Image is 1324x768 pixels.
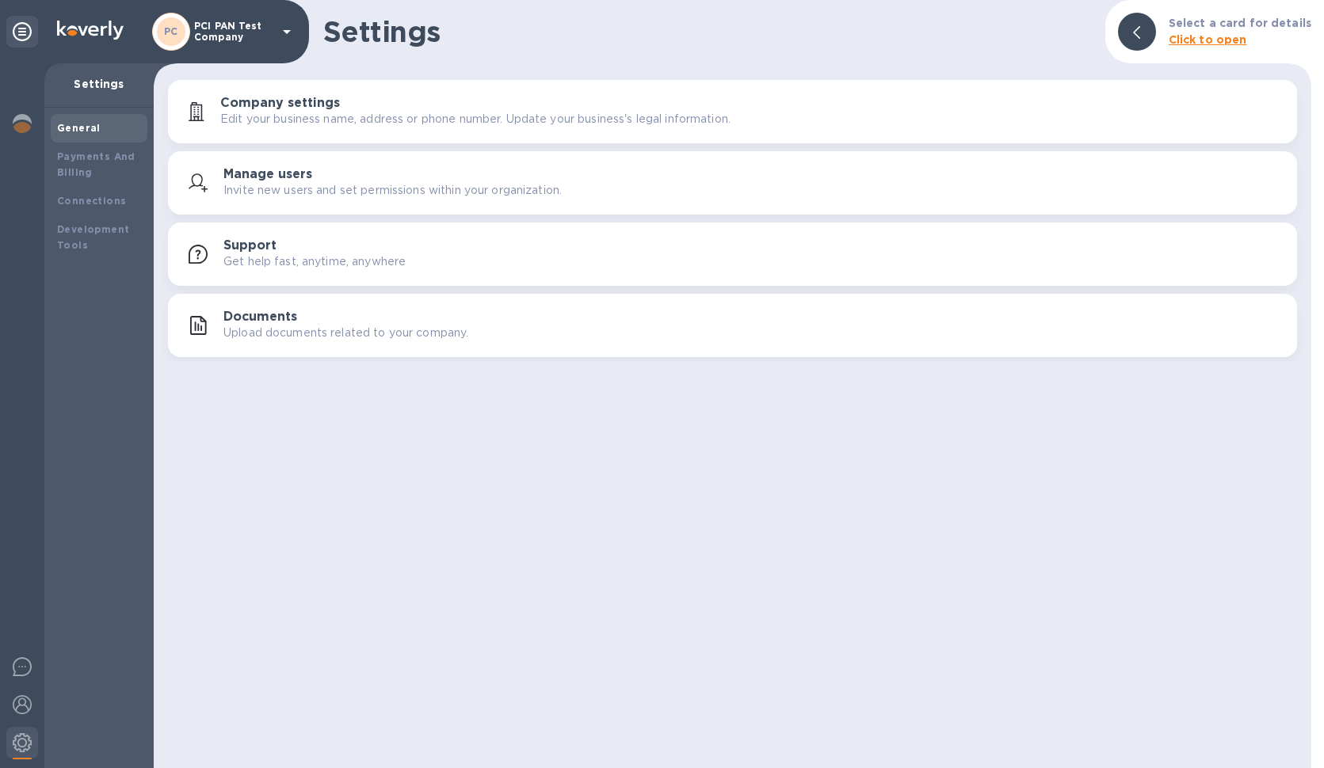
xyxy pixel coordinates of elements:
p: Get help fast, anytime, anywhere [223,253,406,270]
p: Invite new users and set permissions within your organization. [223,182,562,199]
button: SupportGet help fast, anytime, anywhere [168,222,1297,286]
img: Logo [57,21,124,40]
button: DocumentsUpload documents related to your company. [168,294,1297,357]
b: Click to open [1169,33,1247,46]
b: Connections [57,195,126,207]
b: General [57,122,101,134]
p: Settings [57,76,141,92]
h3: Company settings [220,96,340,111]
button: Company settingsEdit your business name, address or phone number. Update your business's legal in... [168,80,1297,143]
h3: Support [223,238,277,253]
div: Unpin categories [6,16,38,48]
b: Payments And Billing [57,150,135,178]
h1: Settings [323,15,1093,48]
p: PCI PAN Test Company [194,21,273,43]
button: Manage usersInvite new users and set permissions within your organization. [168,151,1297,215]
h3: Manage users [223,167,312,182]
h3: Documents [223,310,297,325]
p: Edit your business name, address or phone number. Update your business's legal information. [220,111,731,127]
b: PC [164,25,178,37]
p: Upload documents related to your company. [223,325,468,341]
b: Select a card for details [1169,17,1311,29]
b: Development Tools [57,223,129,251]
